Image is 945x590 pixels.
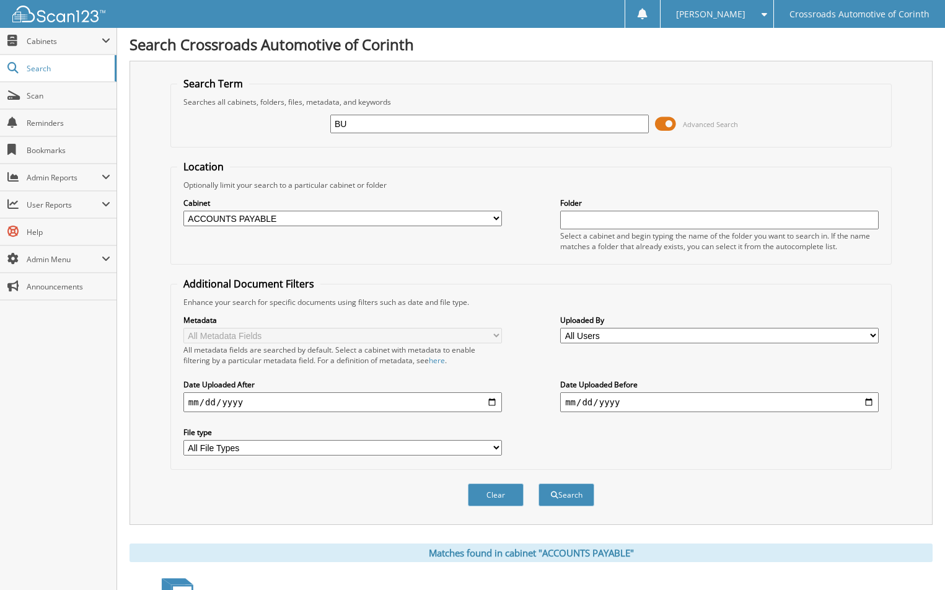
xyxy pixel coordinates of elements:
a: here [429,355,445,366]
label: Metadata [183,315,502,325]
span: Advanced Search [683,120,738,129]
div: Enhance your search for specific documents using filters such as date and file type. [177,297,885,307]
button: Search [538,483,594,506]
legend: Additional Document Filters [177,277,320,291]
img: scan123-logo-white.svg [12,6,105,22]
span: Scan [27,90,110,101]
span: User Reports [27,200,102,210]
div: Select a cabinet and begin typing the name of the folder you want to search in. If the name match... [560,231,879,252]
div: Searches all cabinets, folders, files, metadata, and keywords [177,97,885,107]
span: Search [27,63,108,74]
span: Bookmarks [27,145,110,156]
h1: Search Crossroads Automotive of Corinth [130,34,933,55]
span: Admin Reports [27,172,102,183]
div: All metadata fields are searched by default. Select a cabinet with metadata to enable filtering b... [183,345,502,366]
iframe: Chat Widget [883,531,945,590]
span: Announcements [27,281,110,292]
label: Date Uploaded After [183,379,502,390]
label: Date Uploaded Before [560,379,879,390]
input: start [183,392,502,412]
div: Matches found in cabinet "ACCOUNTS PAYABLE" [130,544,933,562]
button: Clear [468,483,524,506]
div: Optionally limit your search to a particular cabinet or folder [177,180,885,190]
span: Crossroads Automotive of Corinth [789,11,930,18]
label: Uploaded By [560,315,879,325]
legend: Location [177,160,230,174]
span: Admin Menu [27,254,102,265]
span: Reminders [27,118,110,128]
label: Cabinet [183,198,502,208]
label: File type [183,427,502,438]
span: Help [27,227,110,237]
label: Folder [560,198,879,208]
input: end [560,392,879,412]
legend: Search Term [177,77,249,90]
span: Cabinets [27,36,102,46]
span: [PERSON_NAME] [676,11,745,18]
